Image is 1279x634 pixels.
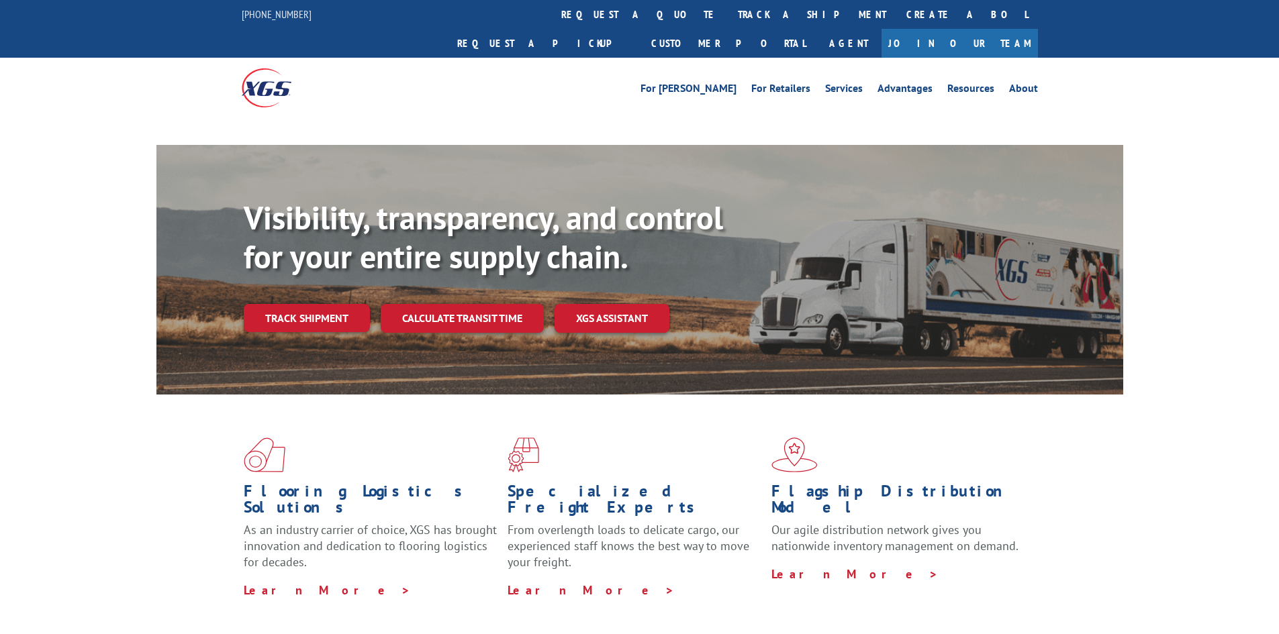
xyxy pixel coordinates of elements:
a: [PHONE_NUMBER] [242,7,312,21]
img: xgs-icon-focused-on-flooring-red [508,437,539,472]
a: For [PERSON_NAME] [641,83,737,98]
img: xgs-icon-flagship-distribution-model-red [771,437,818,472]
a: Learn More > [244,582,411,598]
p: From overlength loads to delicate cargo, our experienced staff knows the best way to move your fr... [508,522,761,582]
span: Our agile distribution network gives you nationwide inventory management on demand. [771,522,1019,553]
h1: Flooring Logistics Solutions [244,483,498,522]
a: Services [825,83,863,98]
h1: Flagship Distribution Model [771,483,1025,522]
a: Track shipment [244,304,370,332]
a: XGS ASSISTANT [555,304,669,333]
a: Advantages [878,83,933,98]
b: Visibility, transparency, and control for your entire supply chain. [244,197,723,277]
a: Calculate transit time [381,304,544,333]
span: As an industry carrier of choice, XGS has brought innovation and dedication to flooring logistics... [244,522,497,570]
a: Request a pickup [447,29,641,58]
a: Agent [816,29,882,58]
a: Resources [947,83,994,98]
a: Learn More > [771,566,939,582]
a: Customer Portal [641,29,816,58]
a: Learn More > [508,582,675,598]
a: Join Our Team [882,29,1038,58]
a: For Retailers [751,83,810,98]
a: About [1009,83,1038,98]
h1: Specialized Freight Experts [508,483,761,522]
img: xgs-icon-total-supply-chain-intelligence-red [244,437,285,472]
